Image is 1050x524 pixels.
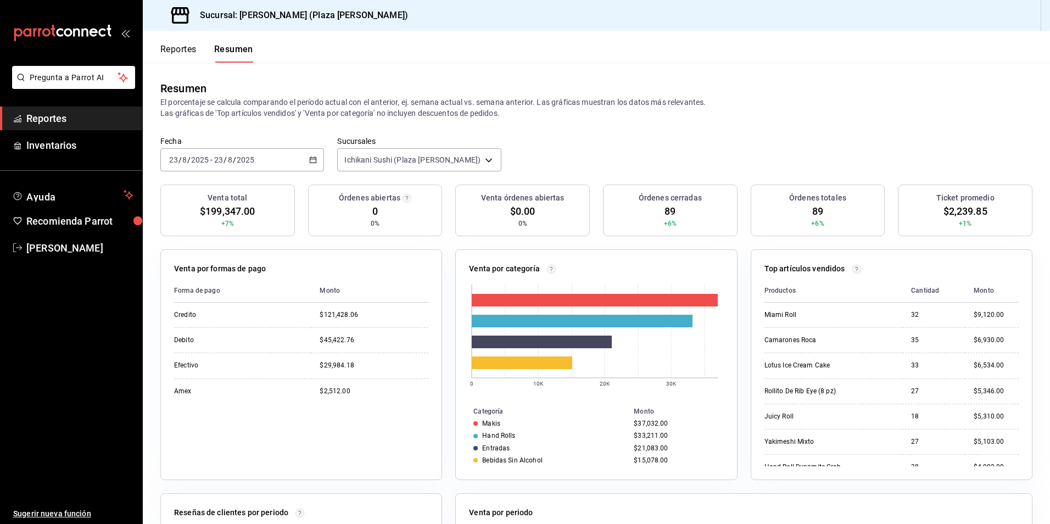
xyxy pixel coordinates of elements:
[169,155,178,164] input: --
[911,310,956,320] div: 32
[469,263,540,275] p: Venta por categoría
[233,155,236,164] span: /
[764,437,874,447] div: Yakimeshi Mixto
[936,192,995,204] h3: Ticket promedio
[812,204,823,219] span: 89
[911,412,956,421] div: 18
[236,155,255,164] input: ----
[974,412,1019,421] div: $5,310.00
[469,507,533,519] p: Venta por periodo
[26,188,119,202] span: Ayuda
[200,204,255,219] span: $199,347.00
[481,192,565,204] h3: Venta órdenes abiertas
[629,405,736,417] th: Monto
[339,192,400,204] h3: Órdenes abiertas
[311,279,428,303] th: Monto
[974,361,1019,370] div: $6,534.00
[664,219,677,228] span: +6%
[911,387,956,396] div: 27
[26,241,133,255] span: [PERSON_NAME]
[191,9,408,22] h3: Sucursal: [PERSON_NAME] (Plaza [PERSON_NAME])
[943,204,987,219] span: $2,239.85
[764,336,874,345] div: Camarones Roca
[482,432,515,439] div: Hand Rolls
[174,279,311,303] th: Forma de pago
[902,279,965,303] th: Cantidad
[13,508,133,520] span: Sugerir nueva función
[510,204,535,219] span: $0.00
[666,381,677,387] text: 30K
[634,444,719,452] div: $21,083.00
[911,336,956,345] div: 35
[26,111,133,126] span: Reportes
[221,219,234,228] span: +7%
[12,66,135,89] button: Pregunta a Parrot AI
[470,381,473,387] text: 0
[482,420,500,427] div: Makis
[178,155,182,164] span: /
[600,381,610,387] text: 20K
[26,214,133,228] span: Recomienda Parrot
[320,387,428,396] div: $2,512.00
[160,137,324,145] label: Fecha
[174,387,284,396] div: Amex
[764,387,874,396] div: Rollito De Rib Eye (8 pz)
[764,462,874,472] div: Hand Roll Dynamite Crab
[959,219,971,228] span: +1%
[160,44,253,63] div: navigation tabs
[371,219,379,228] span: 0%
[482,444,510,452] div: Entradas
[518,219,527,228] span: 0%
[214,155,224,164] input: --
[974,437,1019,447] div: $5,103.00
[811,219,824,228] span: +6%
[764,361,874,370] div: Lotus Ice Cream Cake
[8,80,135,91] a: Pregunta a Parrot AI
[664,204,675,219] span: 89
[456,405,629,417] th: Categoría
[121,29,130,37] button: open_drawer_menu
[533,381,544,387] text: 10K
[965,279,1019,303] th: Monto
[482,456,542,464] div: Bebidas Sin Alcohol
[174,263,266,275] p: Venta por formas de pago
[764,279,903,303] th: Productos
[974,387,1019,396] div: $5,346.00
[911,361,956,370] div: 33
[160,44,197,63] button: Reportes
[160,80,206,97] div: Resumen
[174,336,284,345] div: Debito
[974,462,1019,472] div: $4,902.00
[764,310,874,320] div: Miami Roll
[160,97,1032,119] p: El porcentaje se calcula comparando el período actual con el anterior, ej. semana actual vs. sema...
[337,137,501,145] label: Sucursales
[789,192,846,204] h3: Órdenes totales
[344,154,481,165] span: Ichikani Sushi (Plaza [PERSON_NAME])
[182,155,187,164] input: --
[634,420,719,427] div: $37,032.00
[320,310,428,320] div: $121,428.06
[764,412,874,421] div: Juicy Roll
[30,72,118,83] span: Pregunta a Parrot AI
[911,462,956,472] div: 38
[634,432,719,439] div: $33,211.00
[174,507,288,519] p: Reseñas de clientes por periodo
[634,456,719,464] div: $15,078.00
[372,204,378,219] span: 0
[208,192,247,204] h3: Venta total
[320,336,428,345] div: $45,422.76
[764,263,845,275] p: Top artículos vendidos
[911,437,956,447] div: 27
[639,192,702,204] h3: Órdenes cerradas
[187,155,191,164] span: /
[174,361,284,370] div: Efectivo
[210,155,213,164] span: -
[320,361,428,370] div: $29,984.18
[974,310,1019,320] div: $9,120.00
[26,138,133,153] span: Inventarios
[227,155,233,164] input: --
[214,44,253,63] button: Resumen
[191,155,209,164] input: ----
[224,155,227,164] span: /
[974,336,1019,345] div: $6,930.00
